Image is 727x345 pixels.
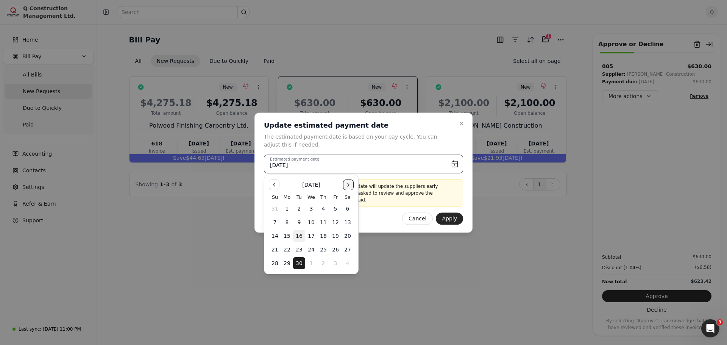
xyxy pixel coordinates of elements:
a: Book a walkthrough [11,125,140,139]
div: Receiving early payments through Quickly [11,196,140,218]
th: Tuesday [293,193,305,201]
button: Messages [50,236,101,267]
div: Send us a messageWe'll be back online in 1 hour [8,89,144,118]
th: Saturday [342,193,354,201]
button: Sunday, August 31st, 2025 [269,203,281,215]
button: Saturday, September 27th, 2025 [342,244,354,256]
button: Thursday, September 4th, 2025 [317,203,329,215]
p: How can we help? [15,67,136,80]
th: Thursday [317,193,329,201]
th: Monday [281,193,293,201]
div: How to Use Pay Cycles in Quickly [11,182,140,196]
img: Profile image for Evanne [103,12,118,27]
div: How to Get Started with Early Payments [11,218,140,232]
button: Tuesday, September 2nd, 2025 [293,203,305,215]
button: Help [101,236,151,267]
button: Tuesday, September 23rd, 2025 [293,244,305,256]
div: Close [130,12,144,26]
p: Hi Q 👋🏼 [15,54,136,67]
h2: Update estimated payment date [264,120,454,130]
button: Wednesday, October 1st, 2025 [305,257,317,269]
button: Search for help [11,150,140,165]
button: Saturday, September 6th, 2025 [342,203,354,215]
button: Saturday, September 20th, 2025 [342,230,354,242]
button: Saturday, September 13th, 2025 [342,216,354,228]
button: Cancel [402,212,433,225]
div: Understanding Quickly’s flexible fees [11,168,140,182]
button: Go to the Previous Month [269,180,279,190]
th: Friday [329,193,342,201]
span: Messages [63,255,89,261]
button: Sunday, September 14th, 2025 [269,230,281,242]
div: How to Get Started with Early Payments [16,221,127,229]
button: Thursday, September 11th, 2025 [317,216,329,228]
button: Monday, September 1st, 2025 [281,203,293,215]
button: Sunday, September 21st, 2025 [269,244,281,256]
th: Sunday [269,193,281,201]
button: Monday, September 22nd, 2025 [281,244,293,256]
span: Home [17,255,34,261]
div: Send us a message [16,95,126,103]
button: Today, Tuesday, September 16th, 2025 [293,230,305,242]
th: Wednesday [305,193,317,201]
button: Friday, September 5th, 2025 [329,203,342,215]
button: Thursday, October 2nd, 2025 [317,257,329,269]
button: Tuesday, September 9th, 2025 [293,216,305,228]
div: Understanding Quickly’s flexible fees [16,171,127,179]
button: Wednesday, September 10th, 2025 [305,216,317,228]
button: Monday, September 15th, 2025 [281,230,293,242]
iframe: Intercom live chat [701,319,719,337]
button: Thursday, September 18th, 2025 [317,230,329,242]
table: September 2025 [269,193,354,269]
button: Friday, September 19th, 2025 [329,230,342,242]
button: Saturday, October 4th, 2025 [342,257,354,269]
button: Wednesday, September 3rd, 2025 [305,203,317,215]
button: Sunday, September 28th, 2025 [269,257,281,269]
button: Friday, October 3rd, 2025 [329,257,342,269]
button: Thursday, September 25th, 2025 [317,244,329,256]
button: Monday, September 29th, 2025 [281,257,293,269]
button: Estimated payment date [264,155,463,173]
img: logo [15,14,26,27]
div: How to Use Pay Cycles in Quickly [16,185,127,193]
label: Estimated payment date [270,156,319,162]
span: 3 [717,319,723,325]
button: Apply [436,212,463,225]
div: We'll be back online in 1 hour [16,103,126,111]
button: Wednesday, September 24th, 2025 [305,244,317,256]
div: Book a walkthrough [16,128,127,136]
button: Tuesday, September 30th, 2025, selected [293,257,305,269]
button: Friday, September 12th, 2025 [329,216,342,228]
button: Wednesday, September 17th, 2025 [305,230,317,242]
button: Sunday, September 7th, 2025 [269,216,281,228]
button: Friday, September 26th, 2025 [329,244,342,256]
div: Receiving early payments through Quickly [16,199,127,215]
button: Monday, September 8th, 2025 [281,216,293,228]
button: Go to the Next Month [343,180,354,190]
p: The estimated payment date is based on your pay cycle. You can adjust this if needed. [264,133,454,148]
span: Search for help [16,153,61,161]
span: Help [120,255,132,261]
p: Changing the estimated payment date will update the suppliers early payment fee. Your supplier wi... [279,183,448,203]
